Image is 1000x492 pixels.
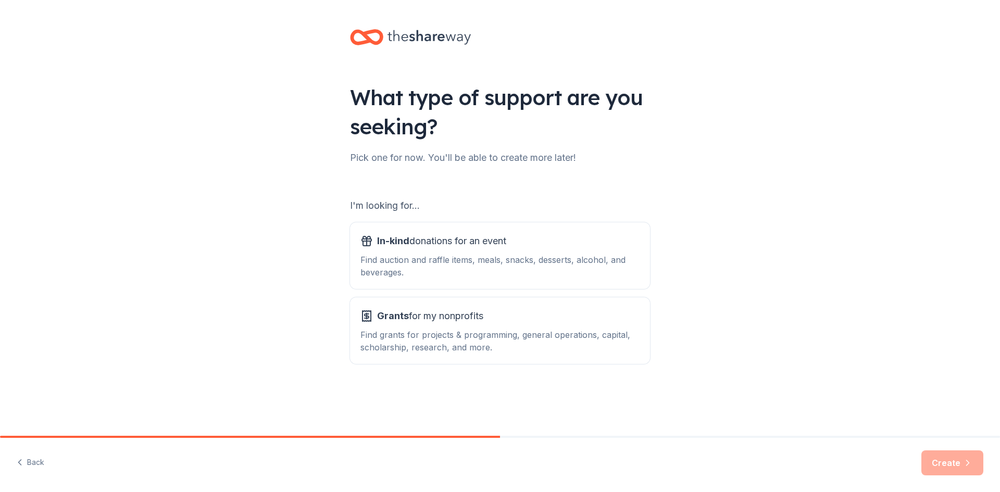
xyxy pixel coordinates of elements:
span: donations for an event [377,233,506,249]
button: Grantsfor my nonprofitsFind grants for projects & programming, general operations, capital, schol... [350,297,650,364]
span: In-kind [377,235,409,246]
span: Grants [377,310,409,321]
button: In-kinddonations for an eventFind auction and raffle items, meals, snacks, desserts, alcohol, and... [350,222,650,289]
div: Find auction and raffle items, meals, snacks, desserts, alcohol, and beverages. [360,254,640,279]
div: I'm looking for... [350,197,650,214]
div: Find grants for projects & programming, general operations, capital, scholarship, research, and m... [360,329,640,354]
button: Back [17,452,44,474]
div: What type of support are you seeking? [350,83,650,141]
span: for my nonprofits [377,308,483,324]
div: Pick one for now. You'll be able to create more later! [350,149,650,166]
